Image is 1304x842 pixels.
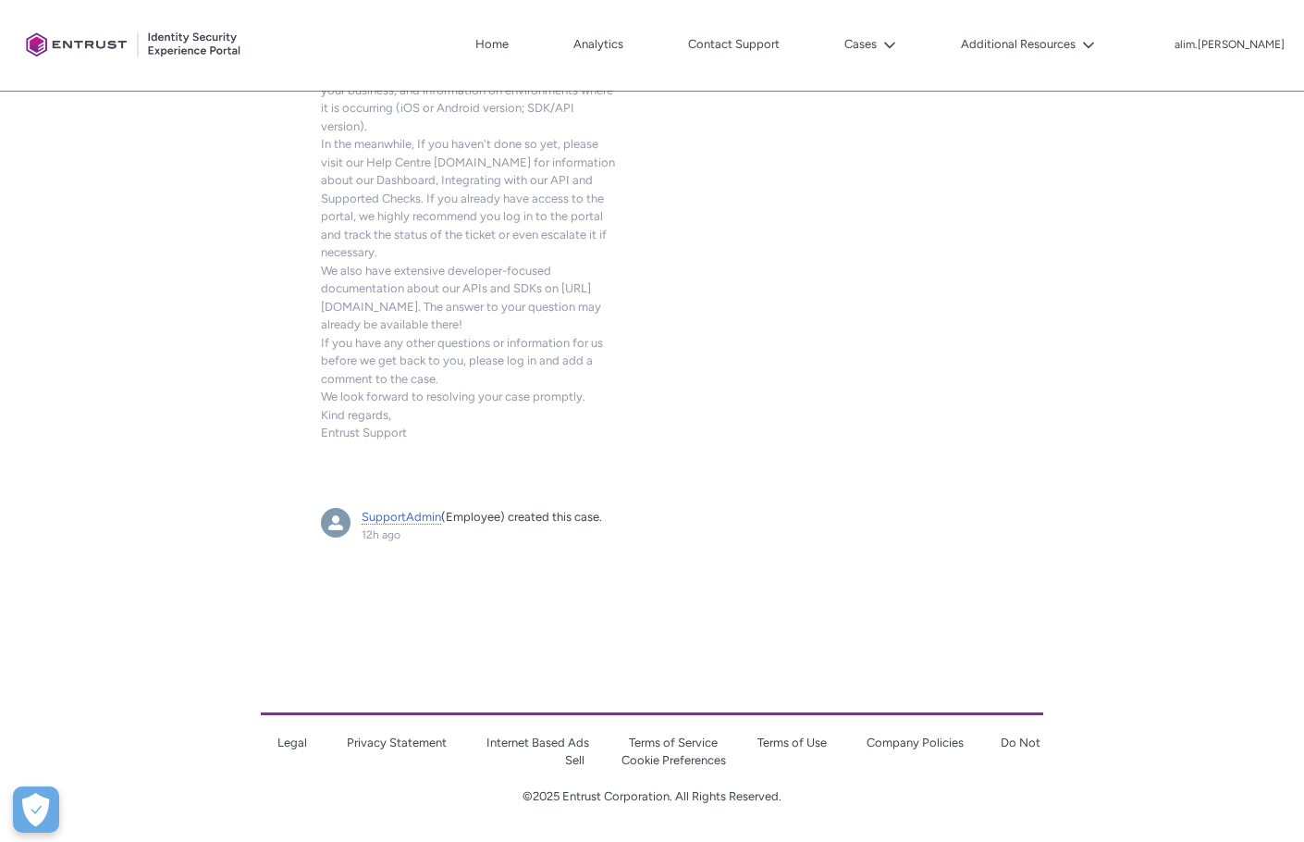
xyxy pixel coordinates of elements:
a: Home [471,31,513,58]
button: Cases [840,31,901,58]
button: User Profile alim.ahmad [1174,34,1286,53]
a: Legal [277,736,307,749]
a: Company Policies [867,736,964,749]
a: Analytics, opens in new tab [569,31,628,58]
span: (Employee) created this case. [441,510,602,524]
a: Terms of Use [757,736,827,749]
article: SupportAdmin, 12h ago [310,497,631,610]
p: alim.[PERSON_NAME] [1175,39,1285,52]
div: Cookie Preferences [13,786,59,833]
img: External User - SupportAdmin (null) [321,508,351,538]
p: ©2025 Entrust Corporation. All Rights Reserved. [261,787,1043,806]
div: SupportAdmin [321,508,351,538]
button: Open Preferences [13,786,59,833]
button: Additional Resources [956,31,1100,58]
a: SupportAdmin [362,510,441,525]
a: Cookie Preferences [621,753,726,767]
a: Privacy Statement [347,736,447,749]
a: 12h ago [362,528,400,541]
iframe: Qualified Messenger [975,414,1304,842]
a: Internet Based Ads [486,736,589,749]
a: Contact Support [683,31,784,58]
a: Terms of Service [629,736,718,749]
